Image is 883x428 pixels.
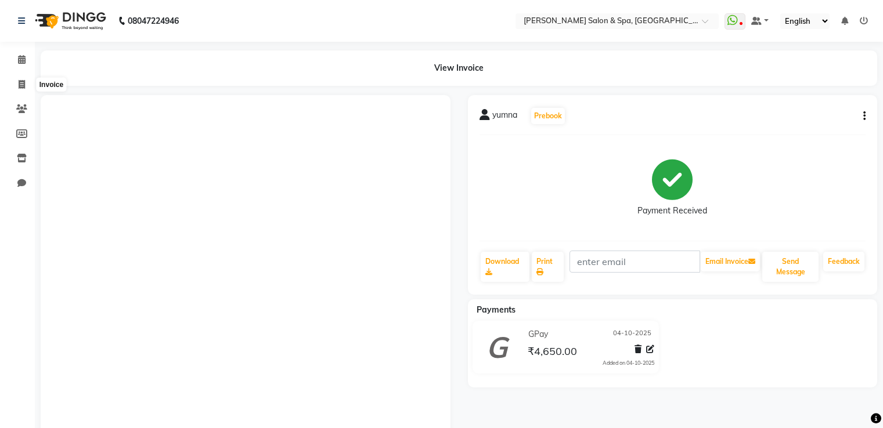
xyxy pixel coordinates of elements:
input: enter email [570,251,700,273]
span: yumna [492,109,517,125]
a: Download [481,252,530,282]
a: Feedback [823,252,864,271]
button: Email Invoice [701,252,760,271]
div: View Invoice [41,50,877,86]
span: Payments [477,304,516,315]
div: Payment Received [637,205,707,217]
span: 04-10-2025 [613,328,651,340]
span: ₹4,650.00 [528,344,577,361]
div: Added on 04-10-2025 [603,359,654,367]
button: Send Message [762,252,819,282]
button: Prebook [531,108,565,124]
span: GPay [528,328,548,340]
img: logo [30,5,109,37]
a: Print [532,252,564,282]
div: Invoice [37,78,66,92]
b: 08047224946 [128,5,179,37]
